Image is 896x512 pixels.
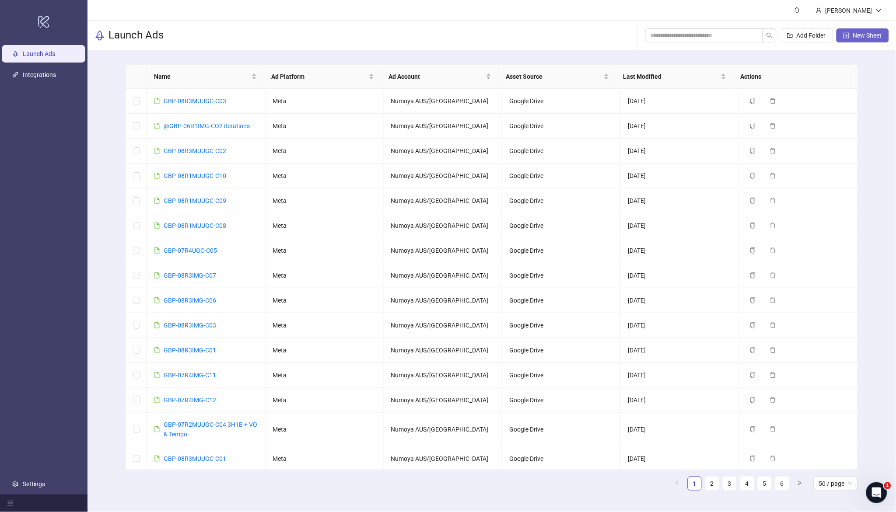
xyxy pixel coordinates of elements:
[154,123,160,129] span: file
[384,388,503,413] td: Numoya AUS/[GEOGRAPHIC_DATA]
[266,164,384,188] td: Meta
[766,32,773,38] span: search
[770,198,776,204] span: delete
[154,148,160,154] span: file
[770,456,776,462] span: delete
[750,198,756,204] span: copy
[164,147,226,154] a: GBP-08R3MUUGC-C02
[688,477,701,490] a: 1
[384,213,503,238] td: Numoya AUS/[GEOGRAPHIC_DATA]
[502,188,621,213] td: Google Drive
[266,238,384,263] td: Meta
[819,477,853,490] span: 50 / page
[164,272,216,279] a: GBP-08R3IMG-C07
[154,173,160,179] span: file
[154,72,250,81] span: Name
[750,247,756,254] span: copy
[266,213,384,238] td: Meta
[384,413,503,446] td: Numoya AUS/[GEOGRAPHIC_DATA]
[154,426,160,432] span: file
[750,272,756,279] span: copy
[723,477,737,491] li: 3
[502,238,621,263] td: Google Drive
[884,482,891,489] span: 1
[502,213,621,238] td: Google Drive
[154,322,160,328] span: file
[621,139,739,164] td: [DATE]
[775,477,789,491] li: 6
[7,500,13,506] span: menu-fold
[770,397,776,403] span: delete
[770,272,776,279] span: delete
[776,477,789,490] a: 6
[758,477,772,491] li: 5
[164,247,217,254] a: GBP-07R4UGC-C05
[793,477,807,491] li: Next Page
[502,263,621,288] td: Google Drive
[499,65,616,89] th: Asset Source
[770,148,776,154] span: delete
[876,7,882,14] span: down
[266,114,384,139] td: Meta
[750,397,756,403] span: copy
[266,413,384,446] td: Meta
[621,164,739,188] td: [DATE]
[750,297,756,303] span: copy
[621,114,739,139] td: [DATE]
[750,173,756,179] span: copy
[621,89,739,114] td: [DATE]
[384,89,503,114] td: Numoya AUS/[GEOGRAPHIC_DATA]
[384,288,503,313] td: Numoya AUS/[GEOGRAPHIC_DATA]
[164,322,216,329] a: GBP-08R3IMG-C03
[164,372,216,379] a: GBP-07R4IMG-C11
[793,477,807,491] button: right
[266,338,384,363] td: Meta
[384,313,503,338] td: Numoya AUS/[GEOGRAPHIC_DATA]
[384,238,503,263] td: Numoya AUS/[GEOGRAPHIC_DATA]
[770,223,776,229] span: delete
[502,413,621,446] td: Google Drive
[384,164,503,188] td: Numoya AUS/[GEOGRAPHIC_DATA]
[670,477,684,491] li: Previous Page
[741,477,754,490] a: 4
[794,7,800,13] span: bell
[502,114,621,139] td: Google Drive
[266,89,384,114] td: Meta
[770,247,776,254] span: delete
[384,188,503,213] td: Numoya AUS/[GEOGRAPHIC_DATA]
[750,347,756,353] span: copy
[502,446,621,471] td: Google Drive
[780,28,833,42] button: Add Folder
[621,263,739,288] td: [DATE]
[147,65,264,89] th: Name
[384,114,503,139] td: Numoya AUS/[GEOGRAPHIC_DATA]
[384,446,503,471] td: Numoya AUS/[GEOGRAPHIC_DATA]
[853,32,882,39] span: New Sheet
[750,223,756,229] span: copy
[688,477,702,491] li: 1
[621,363,739,388] td: [DATE]
[502,388,621,413] td: Google Drive
[266,188,384,213] td: Meta
[154,272,160,279] span: file
[623,72,719,81] span: Last Modified
[621,388,739,413] td: [DATE]
[616,65,734,89] th: Last Modified
[734,65,851,89] th: Actions
[154,98,160,104] span: file
[154,223,160,229] span: file
[787,32,793,38] span: folder-add
[750,426,756,432] span: copy
[770,98,776,104] span: delete
[621,238,739,263] td: [DATE]
[164,297,216,304] a: GBP-08R3IMG-C06
[23,481,45,488] a: Settings
[266,388,384,413] td: Meta
[502,164,621,188] td: Google Drive
[621,413,739,446] td: [DATE]
[502,338,621,363] td: Google Drive
[23,71,56,78] a: Integrations
[164,172,226,179] a: GBP-08R1MUUGC-C10
[675,481,680,486] span: left
[797,32,826,39] span: Add Folder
